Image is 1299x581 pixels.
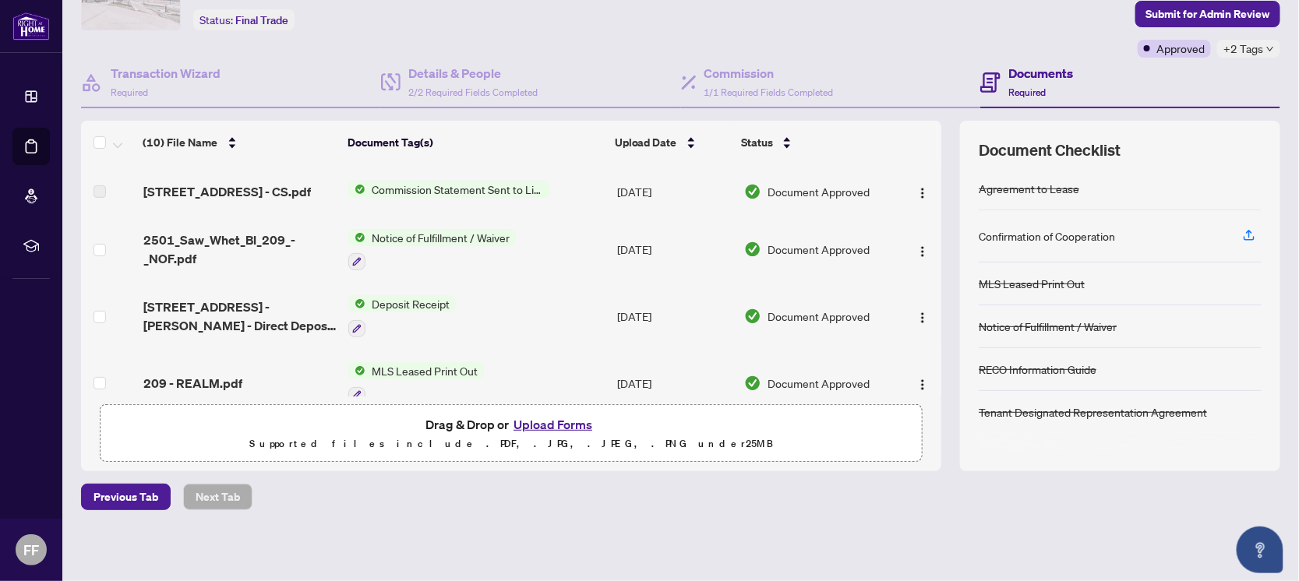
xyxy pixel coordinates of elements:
th: Document Tag(s) [341,121,608,164]
span: Required [1008,86,1046,98]
img: Logo [916,379,929,391]
th: (10) File Name [137,121,342,164]
span: Document Checklist [979,139,1121,161]
button: Previous Tab [81,484,171,510]
div: Notice of Fulfillment / Waiver [979,318,1117,335]
td: [DATE] [611,350,738,417]
button: Status IconNotice of Fulfillment / Waiver [348,229,516,271]
span: Deposit Receipt [365,295,456,312]
img: Document Status [744,241,761,258]
span: (10) File Name [143,134,218,151]
button: Logo [910,237,935,262]
span: 2/2 Required Fields Completed [408,86,538,98]
span: Upload Date [615,134,677,151]
span: Document Approved [768,308,870,325]
button: Logo [910,371,935,396]
td: [DATE] [611,217,738,283]
div: MLS Leased Print Out [979,275,1085,292]
img: logo [12,12,50,40]
span: Status [741,134,773,151]
h4: Commission [704,64,834,83]
button: Submit for Admin Review [1135,1,1280,27]
h4: Documents [1008,64,1073,83]
p: Supported files include .PDF, .JPG, .JPEG, .PNG under 25 MB [110,435,912,453]
span: Document Approved [768,375,870,392]
button: Open asap [1237,526,1283,573]
img: Document Status [744,308,761,325]
span: Drag & Drop or [425,414,597,435]
td: [DATE] [611,167,738,217]
span: Required [111,86,148,98]
div: Tenant Designated Representation Agreement [979,403,1207,421]
span: 209 - REALM.pdf [143,374,242,393]
button: Status IconDeposit Receipt [348,295,456,337]
span: [STREET_ADDRESS] - [PERSON_NAME] - Direct Deposit Receipt.pdf [143,298,336,335]
h4: Details & People [408,64,538,83]
button: Upload Forms [509,414,597,435]
span: Document Approved [768,183,870,200]
span: [STREET_ADDRESS] - CS.pdf [143,182,311,201]
div: Confirmation of Cooperation [979,227,1115,245]
img: Logo [916,312,929,324]
th: Status [735,121,893,164]
img: Logo [916,245,929,258]
span: Submit for Admin Review [1145,2,1270,26]
span: MLS Leased Print Out [365,362,484,379]
span: Previous Tab [94,484,158,509]
span: 2501_Saw_Whet_Bl_209_-_NOF.pdf [143,231,336,268]
h4: Transaction Wizard [111,64,221,83]
div: RECO Information Guide [979,361,1096,378]
span: Approved [1156,40,1205,57]
span: Notice of Fulfillment / Waiver [365,229,516,246]
img: Document Status [744,375,761,392]
button: Status IconCommission Statement Sent to Listing Brokerage [348,181,550,198]
button: Logo [910,304,935,329]
span: Drag & Drop orUpload FormsSupported files include .PDF, .JPG, .JPEG, .PNG under25MB [101,405,922,463]
div: Agreement to Lease [979,180,1079,197]
span: Document Approved [768,241,870,258]
span: Commission Statement Sent to Listing Brokerage [365,181,550,198]
span: FF [23,539,39,561]
img: Status Icon [348,229,365,246]
div: Status: [193,9,295,30]
span: Final Trade [235,13,288,27]
button: Logo [910,179,935,204]
img: Status Icon [348,295,365,312]
th: Upload Date [609,121,735,164]
span: +2 Tags [1223,40,1263,58]
img: Status Icon [348,181,365,198]
span: down [1266,45,1274,53]
img: Status Icon [348,362,365,379]
img: Document Status [744,183,761,200]
img: Logo [916,187,929,199]
span: 1/1 Required Fields Completed [704,86,834,98]
button: Status IconMLS Leased Print Out [348,362,484,404]
button: Next Tab [183,484,252,510]
td: [DATE] [611,283,738,350]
